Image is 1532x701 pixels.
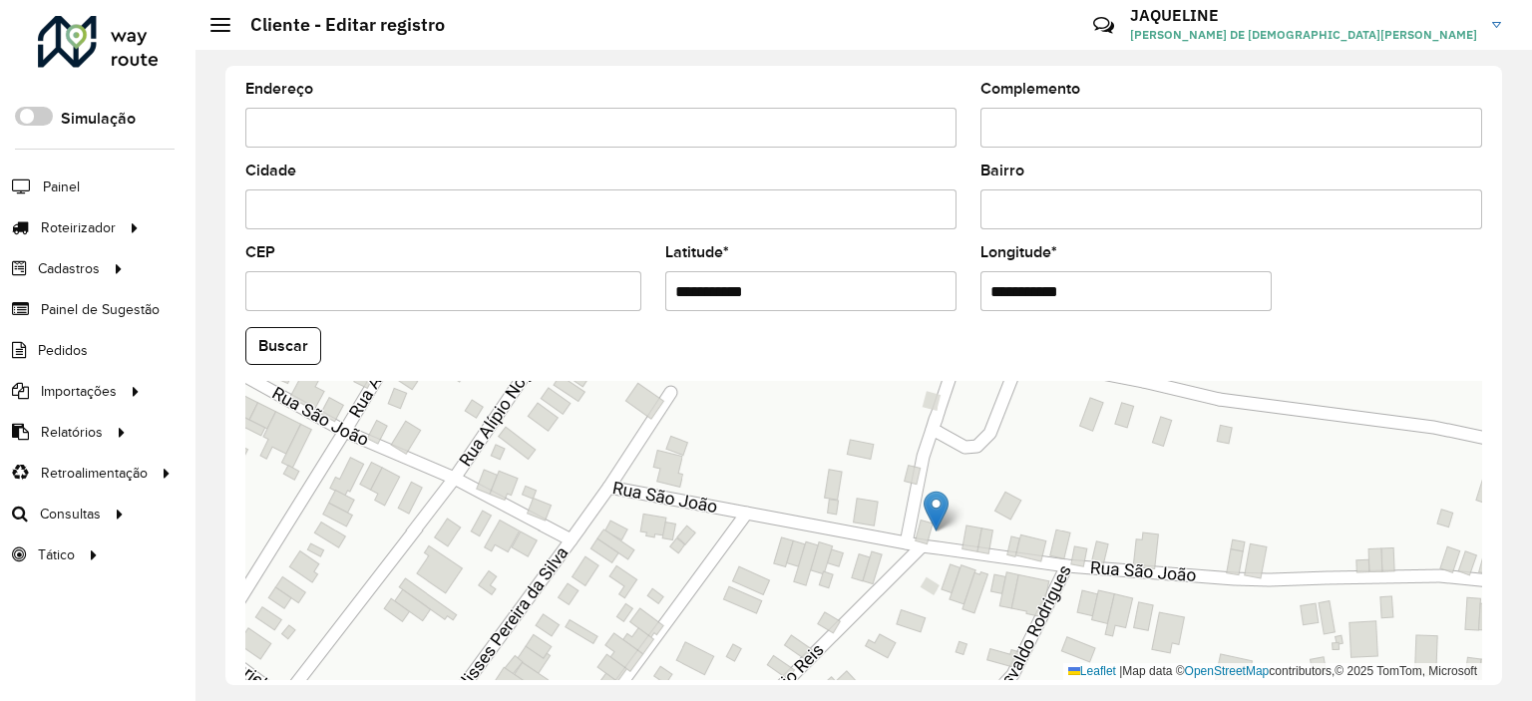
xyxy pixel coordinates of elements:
span: Painel [43,176,80,197]
div: Map data © contributors,© 2025 TomTom, Microsoft [1063,663,1482,680]
h2: Cliente - Editar registro [230,14,445,36]
a: Contato Rápido [1082,4,1125,47]
span: Roteirizador [41,217,116,238]
h3: JAQUELINE [1130,6,1477,25]
label: Endereço [245,77,313,101]
label: Bairro [980,159,1024,182]
a: OpenStreetMap [1185,664,1270,678]
span: Consultas [40,504,101,525]
label: Simulação [61,107,136,131]
span: | [1119,664,1122,678]
span: Importações [41,381,117,402]
span: Tático [38,544,75,565]
label: CEP [245,240,275,264]
label: Latitude [665,240,729,264]
label: Cidade [245,159,296,182]
span: Cadastros [38,258,100,279]
span: Painel de Sugestão [41,299,160,320]
label: Complemento [980,77,1080,101]
span: Relatórios [41,422,103,443]
img: Marker [924,491,949,531]
label: Longitude [980,240,1057,264]
span: Pedidos [38,340,88,361]
button: Buscar [245,327,321,365]
span: [PERSON_NAME] DE [DEMOGRAPHIC_DATA][PERSON_NAME] [1130,26,1477,44]
a: Leaflet [1068,664,1116,678]
span: Retroalimentação [41,463,148,484]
